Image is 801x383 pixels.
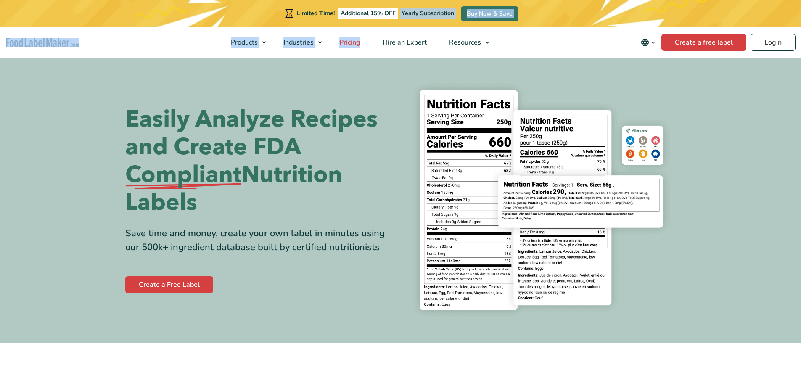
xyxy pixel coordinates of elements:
[447,38,482,47] span: Resources
[380,38,428,47] span: Hire an Expert
[125,276,213,293] a: Create a Free Label
[751,34,796,51] a: Login
[438,27,494,58] a: Resources
[125,106,394,217] h1: Easily Analyze Recipes and Create FDA Nutrition Labels
[272,27,326,58] a: Industries
[6,38,79,48] a: Food Label Maker homepage
[338,8,398,19] span: Additional 15% OFF
[328,27,370,58] a: Pricing
[220,27,270,58] a: Products
[125,161,241,189] span: Compliant
[281,38,315,47] span: Industries
[635,34,661,51] button: Change language
[372,27,436,58] a: Hire an Expert
[661,34,746,51] a: Create a free label
[125,227,394,254] div: Save time and money, create your own label in minutes using our 500k+ ingredient database built b...
[228,38,259,47] span: Products
[297,9,335,17] span: Limited Time!
[402,9,454,17] span: Yearly Subscription
[461,6,518,21] a: Buy Now & Save
[337,38,361,47] span: Pricing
